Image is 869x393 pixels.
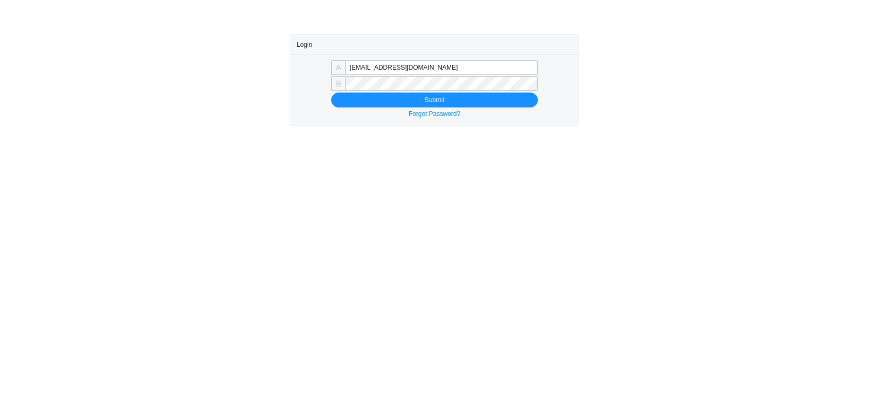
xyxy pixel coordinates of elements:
span: user [335,64,342,71]
a: Forgot Password? [409,110,460,118]
input: Email [345,60,538,75]
button: Submit [331,93,538,107]
span: Submit [425,95,444,105]
span: lock [335,80,342,87]
div: Login [297,35,572,54]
